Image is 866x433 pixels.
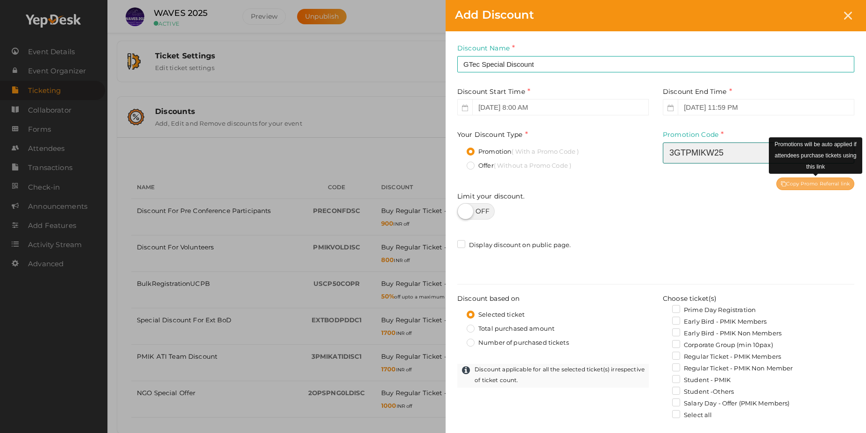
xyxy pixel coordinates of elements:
[457,43,515,54] label: Discount Name
[457,56,854,72] input: Enter your discount name
[467,161,571,170] label: Offer
[457,129,528,140] label: Your Discount Type
[776,177,854,190] div: Copy Promo Referral link
[672,376,731,385] label: Student - PMIK
[672,411,712,420] label: Select all
[455,8,534,21] span: Discount
[672,305,756,315] label: Prime Day Registration
[663,142,854,163] input: Enter promotion Code
[457,241,571,250] label: Display discount on public page.
[467,147,579,156] label: Promotion
[672,364,793,373] label: Regular Ticket - PMIK Non Member
[672,399,790,408] label: Salary Day - Offer (PMIK Members)
[663,294,717,303] label: Choose ticket(s)
[494,162,571,169] span: ( Without a Promo Code )
[672,329,781,338] label: Early Bird - PMIK Non Members
[455,8,478,21] span: Add
[663,129,724,140] label: Promotion Code
[672,387,734,397] label: Student -Others
[769,137,862,174] div: Promotions will be auto applied if attendees purchase tickets using this link
[511,148,579,155] span: ( With a Promo Code )
[457,86,530,97] label: Discount Start Time
[672,352,781,362] label: Regular Ticket - PMIK Members
[457,192,525,201] label: Limit your discount.
[457,294,519,303] label: Discount based on
[467,324,554,334] label: Total purchased amount
[475,364,649,385] label: Discount applicable for all the selected ticket(s) irrespective of ticket count.
[467,310,525,319] label: Selected ticket
[672,341,773,350] label: Corporate Group (min 10pax)
[663,86,732,97] label: Discount End Time
[672,317,767,327] label: Early Bird - PMIK Members
[467,338,569,348] label: Number of purchased tickets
